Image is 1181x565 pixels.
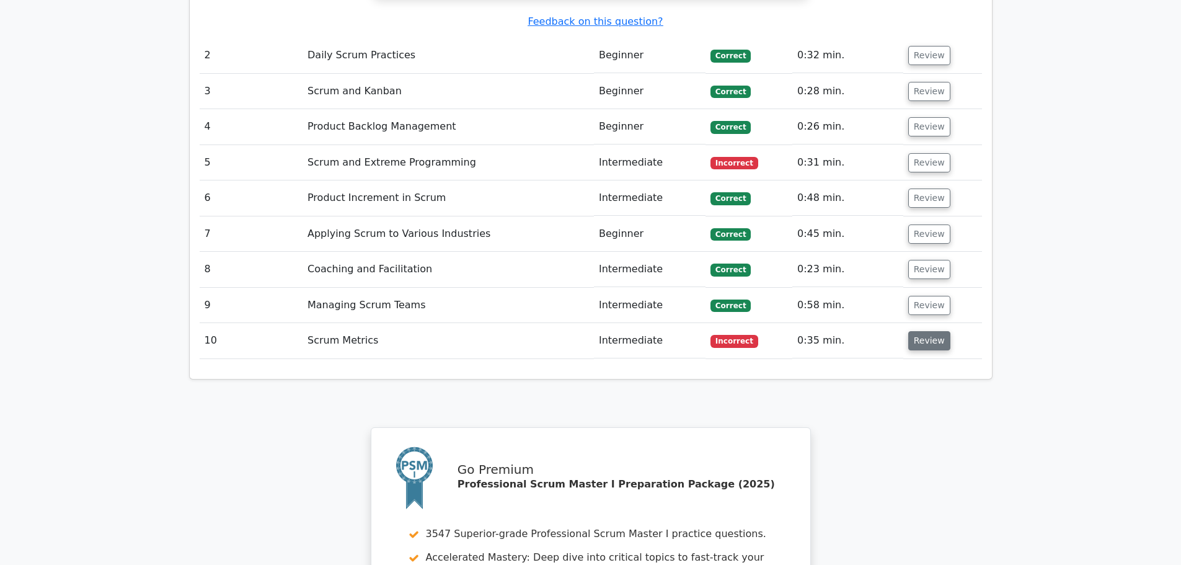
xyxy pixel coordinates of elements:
td: 0:45 min. [792,216,903,252]
td: 0:26 min. [792,109,903,145]
td: 0:32 min. [792,38,903,73]
button: Review [908,117,950,136]
td: 0:31 min. [792,145,903,180]
td: 8 [200,252,303,287]
td: 7 [200,216,303,252]
td: 5 [200,145,303,180]
button: Review [908,189,950,208]
td: Beginner [594,216,706,252]
td: Coaching and Facilitation [303,252,594,287]
td: Product Increment in Scrum [303,180,594,216]
span: Correct [710,192,751,205]
button: Review [908,331,950,350]
td: Applying Scrum to Various Industries [303,216,594,252]
td: 0:58 min. [792,288,903,323]
td: 4 [200,109,303,145]
td: 10 [200,323,303,358]
td: 9 [200,288,303,323]
button: Review [908,296,950,315]
span: Correct [710,300,751,312]
span: Incorrect [710,335,758,347]
td: Managing Scrum Teams [303,288,594,323]
span: Correct [710,264,751,276]
span: Incorrect [710,157,758,169]
td: 2 [200,38,303,73]
td: Intermediate [594,252,706,287]
span: Correct [710,50,751,62]
button: Review [908,225,950,244]
td: Intermediate [594,180,706,216]
button: Review [908,260,950,279]
td: 3 [200,74,303,109]
td: Intermediate [594,145,706,180]
td: 6 [200,180,303,216]
td: Beginner [594,109,706,145]
td: 0:28 min. [792,74,903,109]
td: 0:35 min. [792,323,903,358]
td: Intermediate [594,323,706,358]
td: Beginner [594,74,706,109]
button: Review [908,153,950,172]
span: Correct [710,228,751,241]
button: Review [908,46,950,65]
td: 0:48 min. [792,180,903,216]
td: Scrum and Extreme Programming [303,145,594,180]
td: Scrum and Kanban [303,74,594,109]
button: Review [908,82,950,101]
td: Beginner [594,38,706,73]
td: Product Backlog Management [303,109,594,145]
td: Intermediate [594,288,706,323]
td: 0:23 min. [792,252,903,287]
span: Correct [710,121,751,133]
a: Feedback on this question? [528,16,663,27]
span: Correct [710,86,751,98]
td: Scrum Metrics [303,323,594,358]
td: Daily Scrum Practices [303,38,594,73]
